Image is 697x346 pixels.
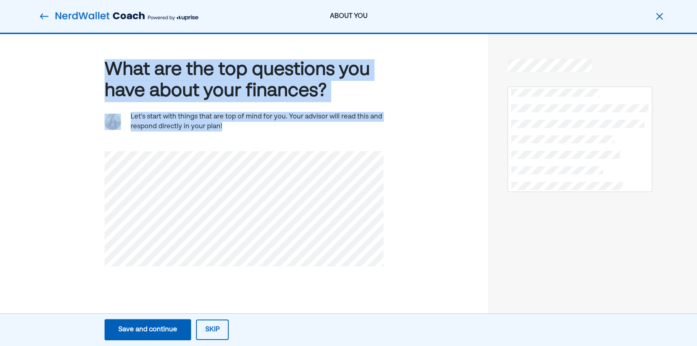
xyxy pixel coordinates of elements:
[244,11,453,21] div: ABOUT YOU
[105,319,191,340] button: Save and continue
[196,319,229,340] button: Skip
[131,112,383,132] div: Let's start with things that are top of mind for you. Your advisor will read this and respond dir...
[105,59,383,103] div: What are the top questions you have about your finances?
[118,325,177,335] div: Save and continue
